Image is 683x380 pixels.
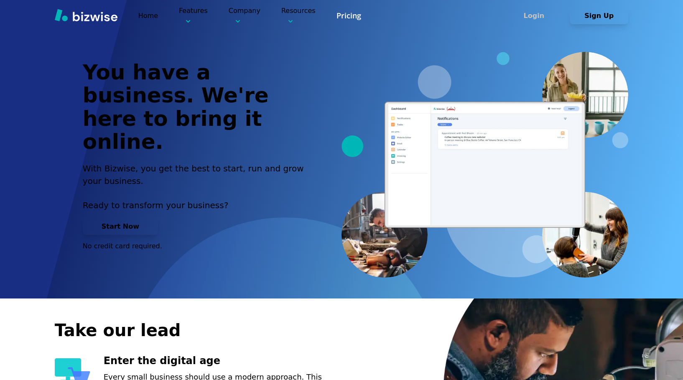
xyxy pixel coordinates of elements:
[336,10,361,21] a: Pricing
[83,199,313,212] p: Ready to transform your business?
[570,8,628,24] button: Sign Up
[104,354,341,368] h3: Enter the digital age
[229,6,260,26] p: Company
[55,9,117,21] img: Bizwise Logo
[281,6,316,26] p: Resources
[83,242,313,251] p: No credit card required.
[83,61,313,154] h1: You have a business. We're here to bring it online.
[55,319,629,342] h2: Take our lead
[505,12,570,20] a: Login
[505,8,563,24] button: Login
[138,12,158,20] a: Home
[83,218,158,235] button: Start Now
[83,162,313,187] h2: With Bizwise, you get the best to start, run and grow your business.
[83,222,158,230] a: Start Now
[179,6,208,26] p: Features
[570,12,628,20] a: Sign Up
